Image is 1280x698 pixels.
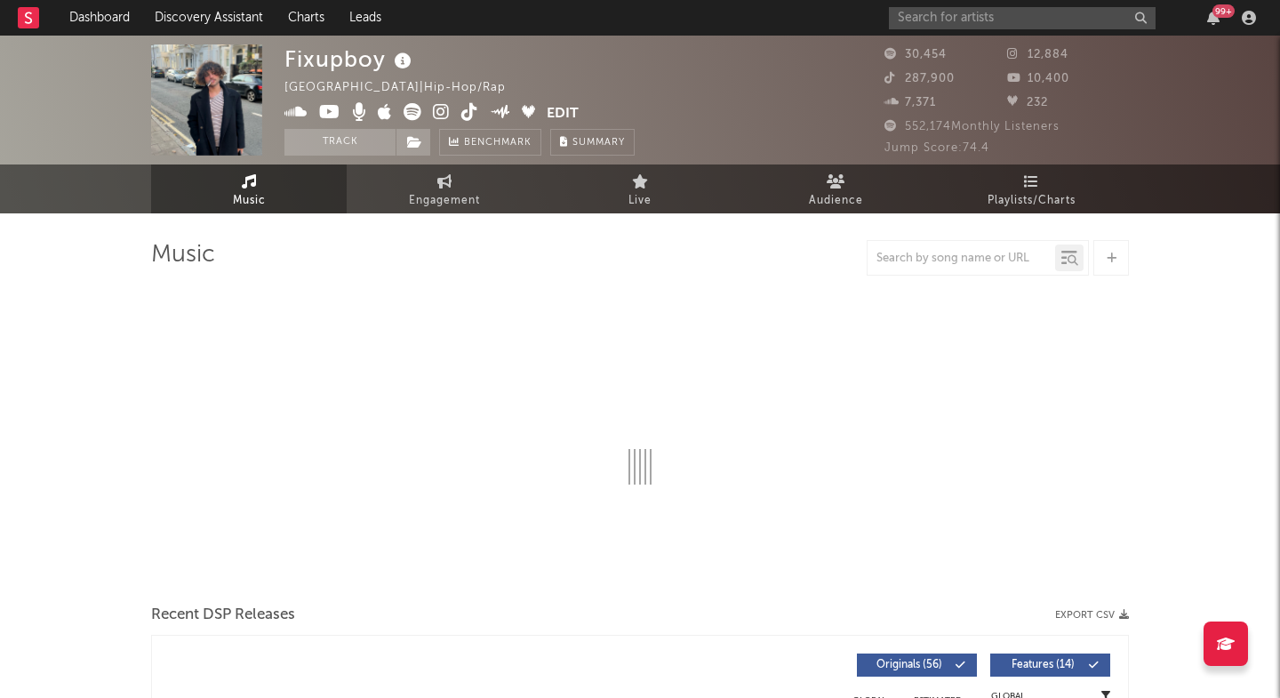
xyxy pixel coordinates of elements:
a: Live [542,164,738,213]
a: Playlists/Charts [933,164,1129,213]
span: 287,900 [884,73,955,84]
span: 30,454 [884,49,947,60]
span: Features ( 14 ) [1002,660,1084,670]
div: [GEOGRAPHIC_DATA] | Hip-Hop/Rap [284,77,526,99]
span: 12,884 [1007,49,1068,60]
button: Export CSV [1055,610,1129,621]
span: Summary [572,138,625,148]
button: 99+ [1207,11,1220,25]
span: Jump Score: 74.4 [884,142,989,154]
span: Benchmark [464,132,532,154]
button: Originals(56) [857,654,977,677]
a: Audience [738,164,933,213]
div: Fixupboy [284,44,416,74]
span: Recent DSP Releases [151,605,295,626]
button: Features(14) [990,654,1110,677]
span: 10,400 [1007,73,1069,84]
span: Playlists/Charts [988,190,1076,212]
button: Summary [550,129,635,156]
button: Track [284,129,396,156]
div: 99 + [1212,4,1235,18]
a: Music [151,164,347,213]
button: Edit [547,103,579,125]
span: Audience [809,190,863,212]
a: Benchmark [439,129,541,156]
span: Music [233,190,266,212]
span: Originals ( 56 ) [868,660,950,670]
span: 552,174 Monthly Listeners [884,121,1060,132]
a: Engagement [347,164,542,213]
input: Search by song name or URL [868,252,1055,266]
input: Search for artists [889,7,1156,29]
span: Live [628,190,652,212]
span: 232 [1007,97,1048,108]
span: 7,371 [884,97,936,108]
span: Engagement [409,190,480,212]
